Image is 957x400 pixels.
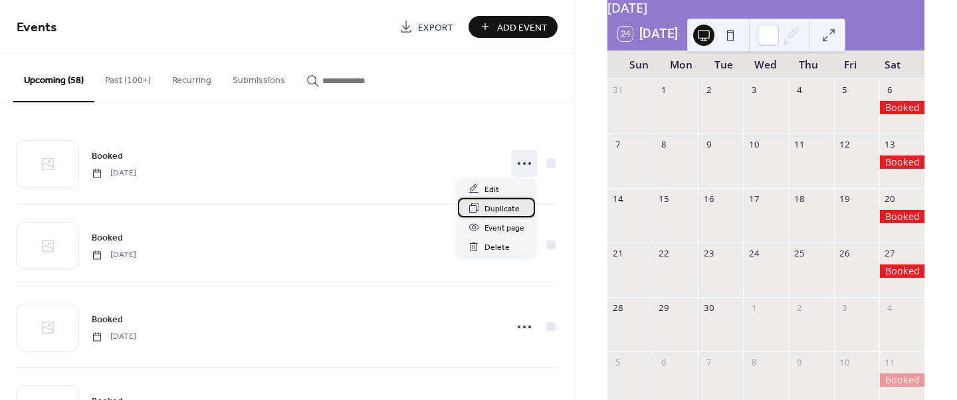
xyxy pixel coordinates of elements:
[92,148,123,163] a: Booked
[702,84,714,96] div: 2
[484,202,520,216] span: Duplicate
[839,302,851,314] div: 3
[748,138,760,150] div: 10
[745,50,788,79] div: Wed
[884,84,896,96] div: 6
[612,357,624,369] div: 5
[657,247,669,259] div: 22
[794,84,805,96] div: 4
[92,331,136,343] span: [DATE]
[879,101,924,114] div: Booked
[418,21,453,35] span: Export
[612,302,624,314] div: 28
[161,54,222,101] button: Recurring
[17,15,57,41] span: Events
[702,138,714,150] div: 9
[657,138,669,150] div: 8
[748,193,760,205] div: 17
[794,247,805,259] div: 25
[748,247,760,259] div: 24
[839,84,851,96] div: 5
[839,138,851,150] div: 12
[657,84,669,96] div: 1
[92,249,136,261] span: [DATE]
[787,50,829,79] div: Thu
[92,312,123,327] a: Booked
[92,167,136,179] span: [DATE]
[879,210,924,223] div: Booked
[612,84,624,96] div: 31
[884,138,896,150] div: 13
[702,247,714,259] div: 23
[612,193,624,205] div: 14
[657,357,669,369] div: 6
[702,357,714,369] div: 7
[702,302,714,314] div: 30
[839,193,851,205] div: 19
[748,302,760,314] div: 1
[469,16,558,38] button: Add Event
[748,357,760,369] div: 8
[92,150,123,163] span: Booked
[661,50,703,79] div: Mon
[839,357,851,369] div: 10
[794,357,805,369] div: 9
[612,247,624,259] div: 21
[612,138,624,150] div: 7
[879,155,924,169] div: Booked
[871,50,914,79] div: Sat
[92,230,123,245] a: Booked
[484,221,524,235] span: Event page
[884,302,896,314] div: 4
[748,84,760,96] div: 3
[794,302,805,314] div: 2
[657,302,669,314] div: 29
[613,23,683,45] button: 24[DATE]
[618,50,661,79] div: Sun
[92,313,123,327] span: Booked
[794,193,805,205] div: 18
[884,247,896,259] div: 27
[884,193,896,205] div: 20
[657,193,669,205] div: 15
[879,373,924,387] div: Booked
[94,54,161,101] button: Past (100+)
[884,357,896,369] div: 11
[839,247,851,259] div: 26
[497,21,548,35] span: Add Event
[222,54,296,101] button: Submissions
[13,54,94,102] button: Upcoming (58)
[879,264,924,278] div: Booked
[702,50,745,79] div: Tue
[389,16,463,38] a: Export
[794,138,805,150] div: 11
[92,231,123,245] span: Booked
[702,193,714,205] div: 16
[829,50,872,79] div: Fri
[484,241,510,254] span: Delete
[484,183,499,197] span: Edit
